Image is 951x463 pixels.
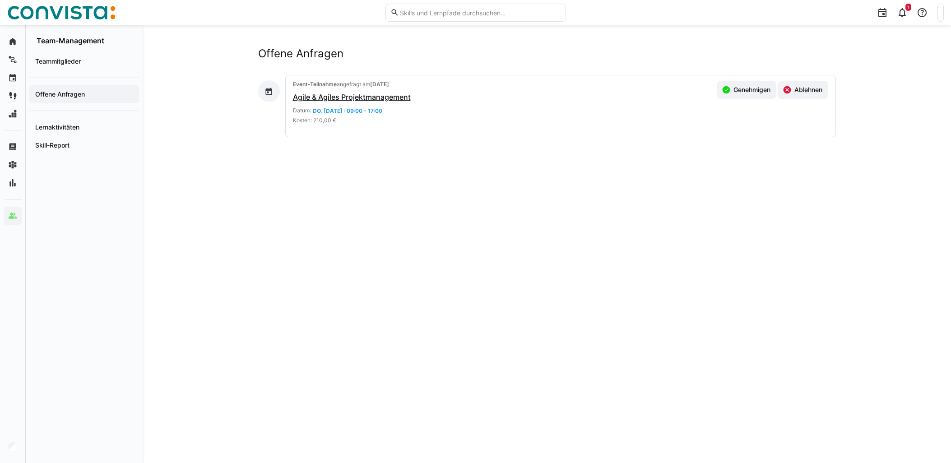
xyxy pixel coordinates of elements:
button: Ablehnen [778,81,828,99]
p: Datum: [293,107,311,114]
p: angefragt am [293,81,411,88]
a: Agile & Agiles Projektmanagement [293,92,411,102]
h2: Offene Anfragen [258,47,836,60]
span: Ablehnen [793,85,824,94]
span: 1 [907,5,909,10]
input: Skills und Lernpfade durchsuchen… [399,9,561,17]
span: Genehmigen [732,85,772,94]
p: Kosten: 210,00 € [293,117,336,124]
button: Genehmigen [717,81,776,99]
strong: [DATE] [370,81,389,88]
span: Do, [DATE] · 09:00 - 17:00 [313,107,382,114]
strong: Event-Teilnahme [293,81,337,88]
